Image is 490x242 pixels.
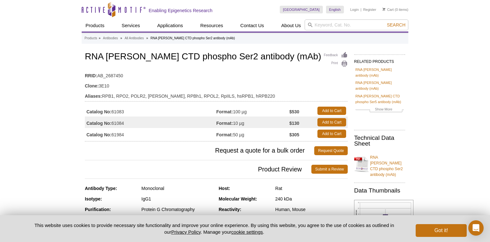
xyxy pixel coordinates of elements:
[99,36,100,40] li: »
[216,117,289,128] td: 10 µg
[85,196,102,201] strong: Isotype:
[86,120,112,126] strong: Catalog No:
[275,207,348,212] div: Human, Mouse
[355,80,404,91] a: RNA [PERSON_NAME] antibody (mAb)
[149,8,212,13] h2: Enabling Epigenetics Research
[85,207,111,212] strong: Purification:
[382,7,394,12] a: Cart
[314,146,348,155] a: Request Quote
[317,107,346,115] a: Add to Cart
[385,22,407,28] button: Search
[326,6,344,13] a: English
[216,128,289,140] td: 50 µg
[360,6,361,13] li: |
[275,196,348,202] div: 240 kDa
[231,229,263,235] button: cookie settings
[324,60,348,67] a: Print
[354,151,405,178] a: RNA [PERSON_NAME] CTD phospho Ser2 antibody (mAb)
[289,109,299,115] strong: $530
[125,35,144,41] a: All Antibodies
[85,128,216,140] td: 61984
[85,93,102,99] strong: Aliases:
[85,83,99,89] strong: Clone:
[85,79,348,89] td: 3E10
[317,130,346,138] a: Add to Cart
[141,185,214,191] div: Monoclonal
[86,109,112,115] strong: Catalog No:
[216,109,233,115] strong: Format:
[305,19,408,30] input: Keyword, Cat. No.
[387,22,405,27] span: Search
[355,106,404,114] a: Show More
[151,36,235,40] li: RNA [PERSON_NAME] CTD phospho Ser2 antibody (mAb)
[350,7,359,12] a: Login
[86,132,112,138] strong: Catalog No:
[289,132,299,138] strong: $305
[23,222,405,235] p: This website uses cookies to provide necessary site functionality and improve your online experie...
[324,52,348,59] a: Feedback
[141,196,214,202] div: IgG1
[354,54,405,66] h2: RELATED PRODUCTS
[85,117,216,128] td: 61084
[382,8,385,11] img: Your Cart
[219,186,230,191] strong: Host:
[363,7,376,12] a: Register
[171,229,201,235] a: Privacy Policy
[236,19,268,32] a: Contact Us
[280,6,323,13] a: [GEOGRAPHIC_DATA]
[103,35,118,41] a: Antibodies
[354,188,405,193] h2: Data Thumbnails
[120,36,122,40] li: »
[141,207,214,212] div: Protein G Chromatography
[82,19,108,32] a: Products
[216,105,289,117] td: 100 µg
[85,69,348,79] td: AB_2687450
[153,19,187,32] a: Applications
[382,6,408,13] li: (0 items)
[354,135,405,147] h2: Technical Data Sheet
[219,196,257,201] strong: Molecular Weight:
[85,105,216,117] td: 61083
[197,19,227,32] a: Resources
[317,118,346,126] a: Add to Cart
[85,73,97,79] strong: RRID:
[216,120,233,126] strong: Format:
[219,207,241,212] strong: Reactivity:
[85,35,97,41] a: Products
[85,165,311,174] span: Product Review
[118,19,144,32] a: Services
[278,19,305,32] a: About Us
[85,89,348,100] td: RPB1, RPO2, POLR2, [PERSON_NAME], RPBh1, RPOL2, RpIILS, hsRPB1, hRPB220
[355,93,404,105] a: RNA [PERSON_NAME] CTD phospho Ser5 antibody (mAb)
[354,200,413,241] img: RNA pol II CTD phospho Ser2 antibody (mAb) tested by ChIP.
[216,132,233,138] strong: Format:
[85,52,348,63] h1: RNA [PERSON_NAME] CTD phospho Ser2 antibody (mAb)
[85,186,117,191] strong: Antibody Type:
[416,224,467,237] button: Got it!
[85,146,314,155] span: Request a quote for a bulk order
[275,185,348,191] div: Rat
[289,120,299,126] strong: $130
[355,67,404,78] a: RNA [PERSON_NAME] antibody (mAb)
[468,220,484,236] div: Open Intercom Messenger
[146,36,148,40] li: »
[311,165,348,174] a: Submit a Review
